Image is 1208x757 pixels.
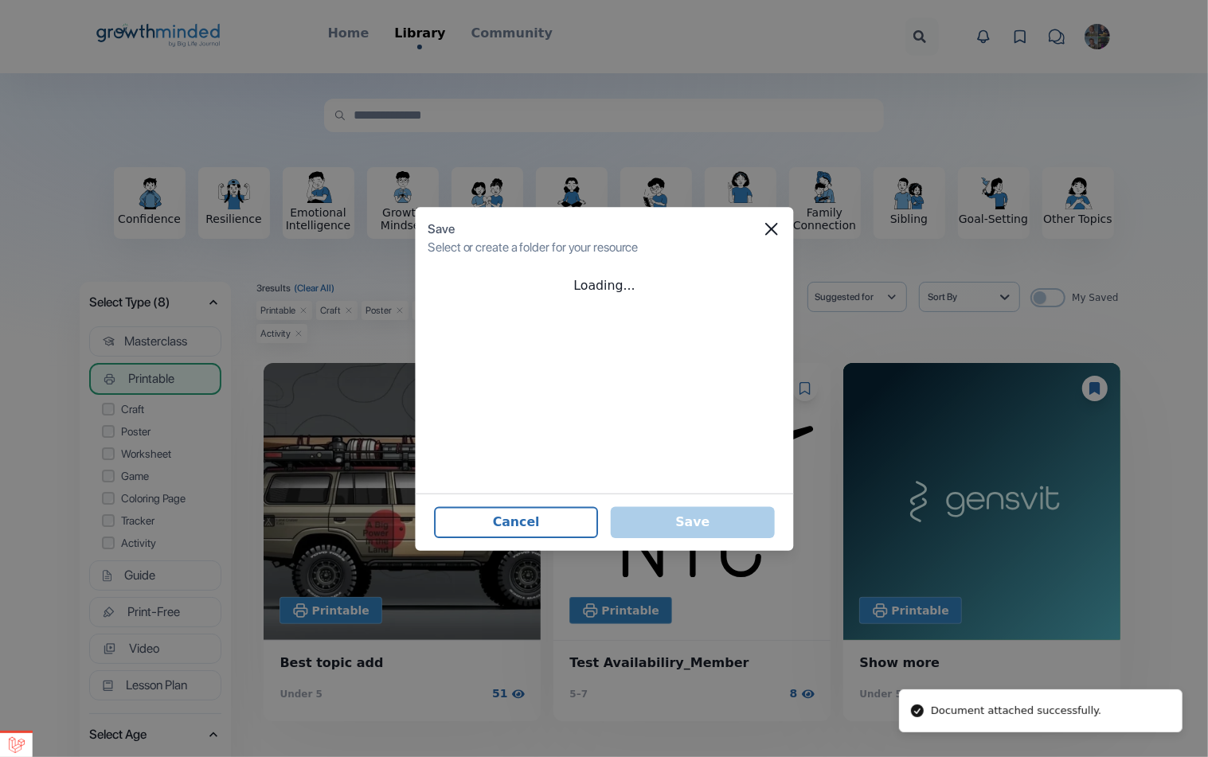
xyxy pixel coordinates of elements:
div: Loading... [434,275,775,295]
div: Select or create a folder for your resource [428,238,780,257]
button: Close [764,222,777,235]
button: Save [610,506,774,537]
div: Save [428,219,780,238]
div: Document attached successfully. [931,703,1101,719]
button: Cancel [434,506,598,537]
